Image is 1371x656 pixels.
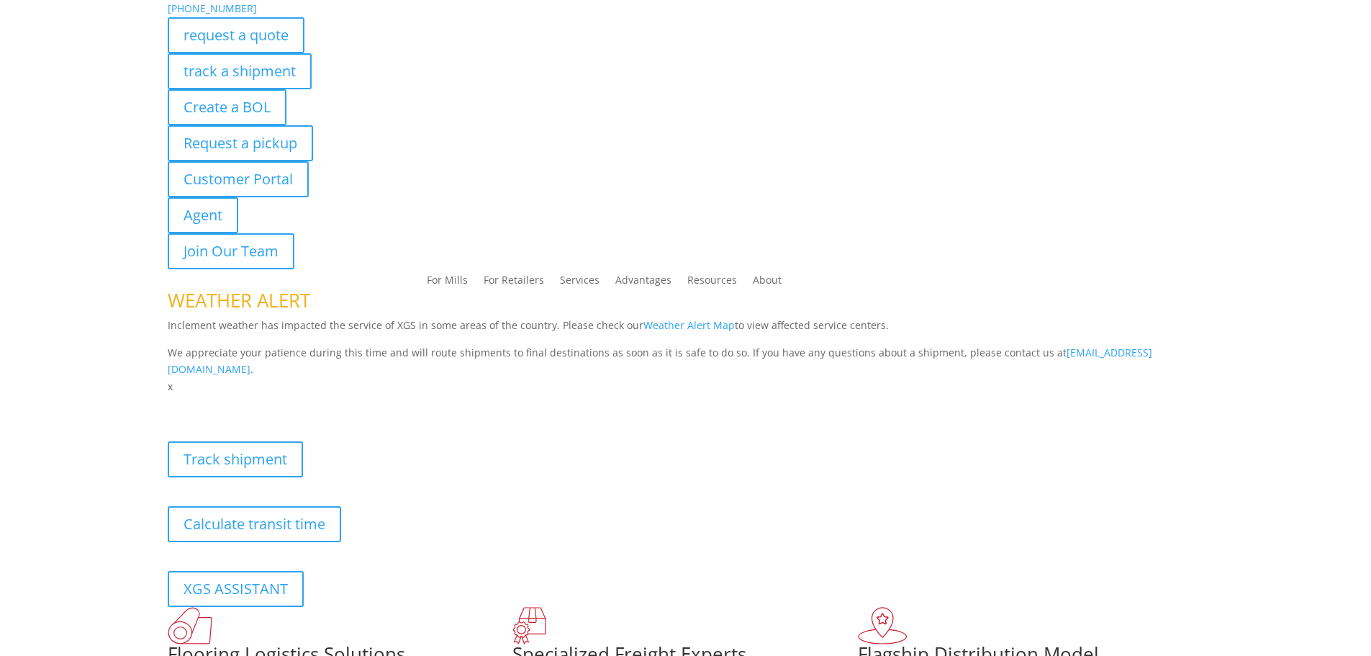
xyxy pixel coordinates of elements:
p: Inclement weather has impacted the service of XGS in some areas of the country. Please check our ... [168,317,1204,344]
a: For Mills [427,275,468,291]
a: Services [560,275,599,291]
a: Calculate transit time [168,506,341,542]
a: track a shipment [168,53,312,89]
a: About [753,275,782,291]
a: request a quote [168,17,304,53]
a: Request a pickup [168,125,313,161]
a: Agent [168,197,238,233]
a: XGS ASSISTANT [168,571,304,607]
a: Join Our Team [168,233,294,269]
p: We appreciate your patience during this time and will route shipments to final destinations as so... [168,344,1204,379]
img: xgs-icon-focused-on-flooring-red [512,607,546,644]
a: [PHONE_NUMBER] [168,1,257,15]
b: Visibility, transparency, and control for your entire supply chain. [168,397,489,411]
span: WEATHER ALERT [168,287,310,313]
a: Advantages [615,275,671,291]
img: xgs-icon-flagship-distribution-model-red [858,607,908,644]
a: Create a BOL [168,89,286,125]
a: Weather Alert Map [643,318,735,332]
a: Track shipment [168,441,303,477]
a: For Retailers [484,275,544,291]
p: x [168,378,1204,395]
a: Resources [687,275,737,291]
a: Customer Portal [168,161,309,197]
img: xgs-icon-total-supply-chain-intelligence-red [168,607,212,644]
